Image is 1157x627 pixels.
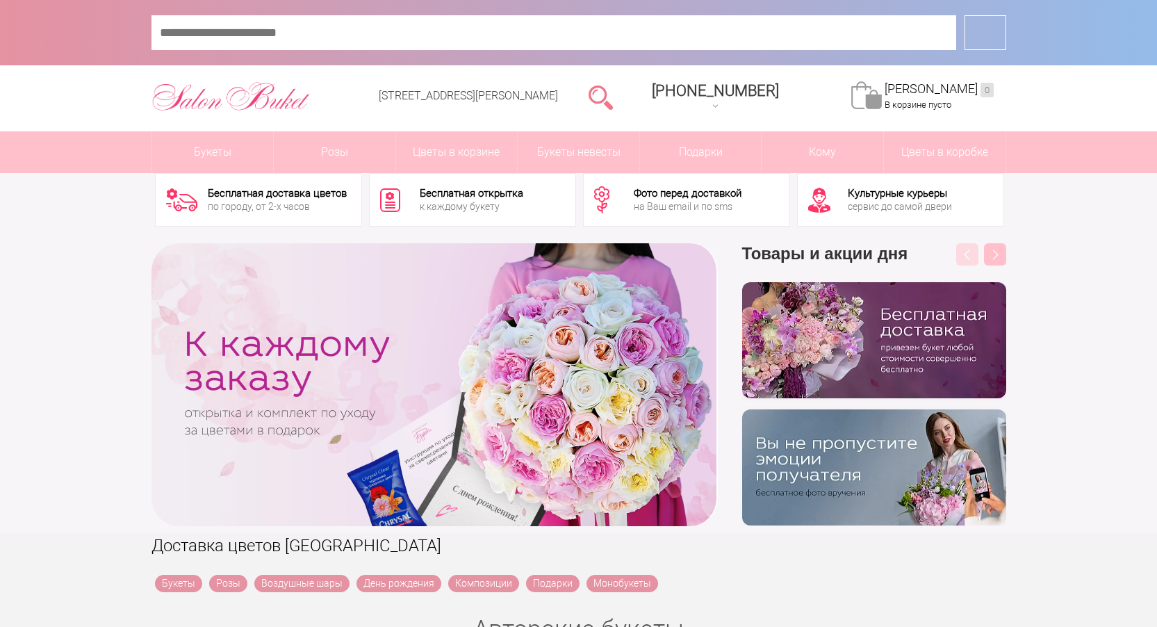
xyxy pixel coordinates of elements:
[634,202,741,211] div: на Ваш email и по sms
[652,82,779,99] span: [PHONE_NUMBER]
[396,131,518,173] a: Цветы в корзине
[848,188,952,199] div: Культурные курьеры
[155,575,202,592] a: Букеты
[208,202,347,211] div: по городу, от 2-х часов
[151,533,1006,558] h1: Доставка цветов [GEOGRAPHIC_DATA]
[254,575,350,592] a: Воздушные шары
[379,89,558,102] a: [STREET_ADDRESS][PERSON_NAME]
[448,575,519,592] a: Композиции
[420,188,523,199] div: Бесплатная открытка
[208,188,347,199] div: Бесплатная доставка цветов
[356,575,441,592] a: День рождения
[848,202,952,211] div: сервис до самой двери
[151,79,311,115] img: Цветы Нижний Новгород
[586,575,658,592] a: Монобукеты
[984,243,1006,266] button: Next
[742,409,1006,526] img: v9wy31nijnvkfycrkduev4dhgt9psb7e.png.webp
[742,243,1006,282] h3: Товары и акции дня
[885,81,994,97] a: [PERSON_NAME]
[643,77,787,117] a: [PHONE_NUMBER]
[420,202,523,211] div: к каждому букету
[762,131,883,173] span: Кому
[518,131,639,173] a: Букеты невесты
[742,282,1006,398] img: hpaj04joss48rwypv6hbykmvk1dj7zyr.png.webp
[980,83,994,97] ins: 0
[634,188,741,199] div: Фото перед доставкой
[640,131,762,173] a: Подарки
[209,575,247,592] a: Розы
[274,131,395,173] a: Розы
[526,575,580,592] a: Подарки
[152,131,274,173] a: Букеты
[885,99,951,110] span: В корзине пусто
[884,131,1006,173] a: Цветы в коробке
